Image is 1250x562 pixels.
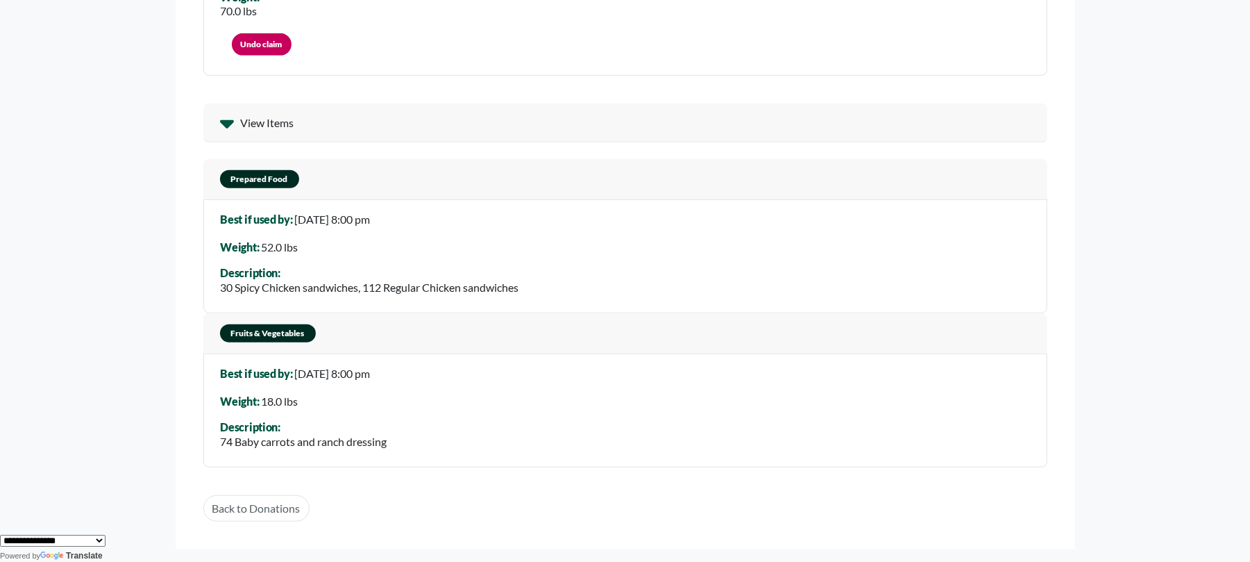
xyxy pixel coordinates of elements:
div: 70.0 lbs [221,3,260,19]
a: Prepared Food [203,159,1047,199]
div: Description: [221,267,519,279]
span: [DATE] 8:00 pm [294,367,370,380]
a: Undo claim [232,33,292,56]
span: View Items [241,115,294,131]
span: Best if used by: [221,213,293,226]
span: Best if used by: [221,367,293,380]
span: 30 Spicy Chicken sandwiches, 112 Regular Chicken sandwiches [221,281,519,294]
a: Back to Donations [203,495,310,522]
span: Fruits & Vegetables [220,324,316,342]
span: [DATE] 8:00 pm [294,213,370,226]
span: 74 Baby carrots and ranch dressing [221,435,387,448]
span: Weight: [221,240,260,254]
span: 52.0 lbs [261,240,298,254]
span: Weight: [221,395,260,408]
span: Prepared Food [220,170,299,188]
span: 18.0 lbs [261,395,298,408]
div: Description: [221,421,387,433]
a: Fruits & Vegetables [203,313,1047,354]
img: Google Translate [40,552,66,561]
a: Translate [40,551,103,561]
